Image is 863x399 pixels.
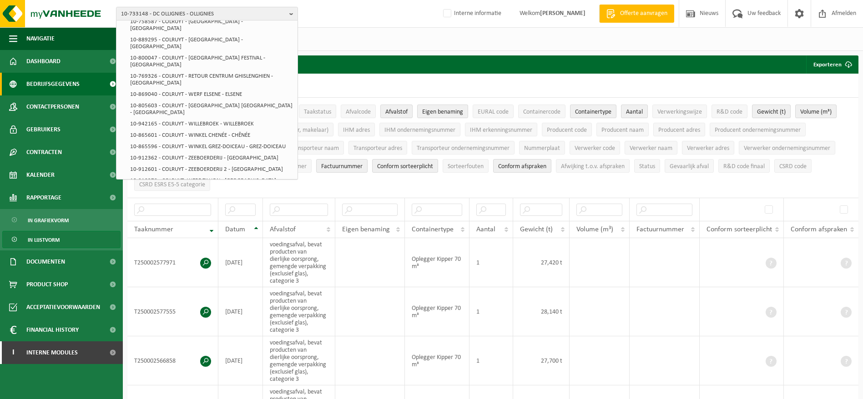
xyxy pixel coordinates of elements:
span: Financial History [26,319,79,341]
button: AantalAantal: Activate to sort [621,105,648,118]
span: Afvalstof [270,226,296,233]
button: ContainercodeContainercode: Activate to sort [518,105,565,118]
span: Factuurnummer [321,163,363,170]
span: Verwerker naam [630,145,672,152]
td: T250002577971 [127,238,218,287]
span: Conform afspraken [791,226,847,233]
td: T250002566858 [127,336,218,385]
span: Transporteur adres [353,145,402,152]
a: In lijstvorm [2,231,121,248]
td: Oplegger Kipper 70 m³ [405,336,469,385]
li: 10-942165 - COLRUYT - WILLEBROEK - WILLEBROEK [127,118,296,130]
li: 10-889295 - COLRUYT - [GEOGRAPHIC_DATA] - [GEOGRAPHIC_DATA] [127,34,296,52]
span: Containertype [412,226,454,233]
button: EURAL codeEURAL code: Activate to sort [473,105,514,118]
button: IHM adresIHM adres: Activate to sort [338,123,375,136]
span: Product Shop [26,273,68,296]
span: Status [639,163,655,170]
button: Eigen benamingEigen benaming: Activate to sort [417,105,468,118]
li: 10-865601 - COLRUYT - WINKEL CHENÉE - CHÊNÉE [127,130,296,141]
button: Transporteur naamTransporteur naam: Activate to sort [285,141,344,155]
span: Eigen benaming [422,109,463,115]
span: In grafiekvorm [28,212,69,229]
button: R&D code finaalR&amp;D code finaal: Activate to sort [718,159,770,173]
span: Producent ondernemingsnummer [715,127,801,134]
td: voedingsafval, bevat producten van dierlijke oorsprong, gemengde verpakking (exclusief glas), cat... [263,238,335,287]
td: voedingsafval, bevat producten van dierlijke oorsprong, gemengde verpakking (exclusief glas), cat... [263,336,335,385]
span: In lijstvorm [28,231,60,249]
span: CSRD ESRS E5-5 categorie [139,181,205,188]
span: Navigatie [26,27,55,50]
span: R&D code [717,109,742,115]
li: 10-865596 - COLRUYT - WINKEL GREZ-DOICEAU - GREZ-DOICEAU [127,141,296,152]
td: 28,140 t [513,287,570,336]
button: 10-733148 - DC OLLIGNIES - OLLIGNIES [116,7,298,20]
span: Eigen benaming [342,226,390,233]
span: Verwerker code [575,145,615,152]
span: Producent naam [601,127,644,134]
span: Verwerker adres [687,145,729,152]
button: R&D codeR&amp;D code: Activate to sort [712,105,747,118]
strong: [PERSON_NAME] [540,10,585,17]
li: 10-800047 - COLRUYT - [GEOGRAPHIC_DATA] FESTIVAL - [GEOGRAPHIC_DATA] [127,52,296,70]
span: IHM erkenningsnummer [470,127,532,134]
span: R&D code finaal [723,163,765,170]
li: 10-912601 - COLRUYT - ZEEBOERDERIJ 2 - [GEOGRAPHIC_DATA] [127,164,296,175]
button: IHM erkenningsnummerIHM erkenningsnummer: Activate to sort [465,123,537,136]
span: Transporteur naam [290,145,339,152]
button: ContainertypeContainertype: Activate to sort [570,105,616,118]
span: Sorteerfouten [448,163,484,170]
span: Verwerker ondernemingsnummer [744,145,830,152]
span: Bedrijfsgegevens [26,73,80,95]
li: 10-869040 - COLRUYT - WERF ELSENE - ELSENE [127,89,296,100]
span: Afvalcode [346,109,371,115]
span: Verwerkingswijze [657,109,702,115]
span: Nummerplaat [524,145,560,152]
span: Contracten [26,141,62,164]
span: I [9,341,17,364]
button: Verwerker naamVerwerker naam: Activate to sort [625,141,677,155]
button: Exporteren [806,55,858,74]
span: Afvalstof [385,109,408,115]
button: Afwijking t.o.v. afsprakenAfwijking t.o.v. afspraken: Activate to sort [556,159,630,173]
button: Gevaarlijk afval : Activate to sort [665,159,714,173]
button: CSRD ESRS E5-5 categorieCSRD ESRS E5-5 categorie: Activate to sort [134,177,210,191]
a: Offerte aanvragen [599,5,674,23]
td: T250002577555 [127,287,218,336]
button: Producent naamProducent naam: Activate to sort [596,123,649,136]
td: Oplegger Kipper 70 m³ [405,287,469,336]
span: Interne modules [26,341,78,364]
td: 1 [469,287,513,336]
button: Verwerker codeVerwerker code: Activate to sort [570,141,620,155]
span: Containertype [575,109,611,115]
span: Conform afspraken [498,163,546,170]
span: Volume (m³) [576,226,613,233]
button: Producent adresProducent adres: Activate to sort [653,123,705,136]
td: [DATE] [218,287,263,336]
span: Transporteur ondernemingsnummer [417,145,510,152]
span: Aantal [626,109,643,115]
span: Conform sorteerplicht [377,163,433,170]
span: EURAL code [478,109,509,115]
span: Dashboard [26,50,61,73]
td: voedingsafval, bevat producten van dierlijke oorsprong, gemengde verpakking (exclusief glas), cat... [263,287,335,336]
button: Conform afspraken : Activate to sort [493,159,551,173]
span: Producent adres [658,127,700,134]
span: Aantal [476,226,495,233]
button: StatusStatus: Activate to sort [634,159,660,173]
td: 27,700 t [513,336,570,385]
span: IHM adres [343,127,370,134]
span: Gewicht (t) [757,109,786,115]
button: Conform sorteerplicht : Activate to sort [372,159,438,173]
button: AfvalcodeAfvalcode: Activate to sort [341,105,376,118]
span: Gebruikers [26,118,61,141]
button: IHM ondernemingsnummerIHM ondernemingsnummer: Activate to sort [379,123,460,136]
span: Acceptatievoorwaarden [26,296,100,319]
span: Rapportage [26,186,61,209]
button: Transporteur adresTransporteur adres: Activate to sort [348,141,407,155]
li: 10-805603 - COLRUYT - [GEOGRAPHIC_DATA] [GEOGRAPHIC_DATA] - [GEOGRAPHIC_DATA] [127,100,296,118]
span: Taaknummer [134,226,173,233]
button: Verwerker adresVerwerker adres: Activate to sort [682,141,734,155]
li: 10-810278 - COLRUYT -WERF ZILLION - [GEOGRAPHIC_DATA] [127,175,296,186]
td: 27,420 t [513,238,570,287]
